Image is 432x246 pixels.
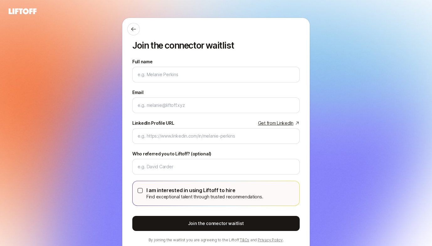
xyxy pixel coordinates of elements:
input: e.g. David Carder [138,163,294,170]
input: e.g. Melanie Perkins [138,71,294,78]
p: I am interested in using Liftoff to hire [146,186,263,194]
label: Who referred you to Liftoff? (optional) [132,150,211,158]
p: Join the connector waitlist [132,40,300,50]
a: Privacy Policy [258,238,283,242]
label: Full name [132,58,152,65]
div: LinkedIn Profile URL [132,119,174,127]
button: Join the connector waitlist [132,216,300,231]
p: Find exceptional talent through trusted recommendations. [146,193,263,201]
a: T&Cs [240,238,249,242]
input: e.g. melanie@liftoff.xyz [138,102,294,109]
a: Get from LinkedIn [258,119,300,127]
label: Email [132,89,144,96]
input: e.g. https://www.linkedin.com/in/melanie-perkins [138,132,294,140]
button: I am interested in using Liftoff to hireFind exceptional talent through trusted recommendations. [138,188,143,193]
p: By joining the waitlist you are agreeing to the Liftoff and . [132,237,300,243]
